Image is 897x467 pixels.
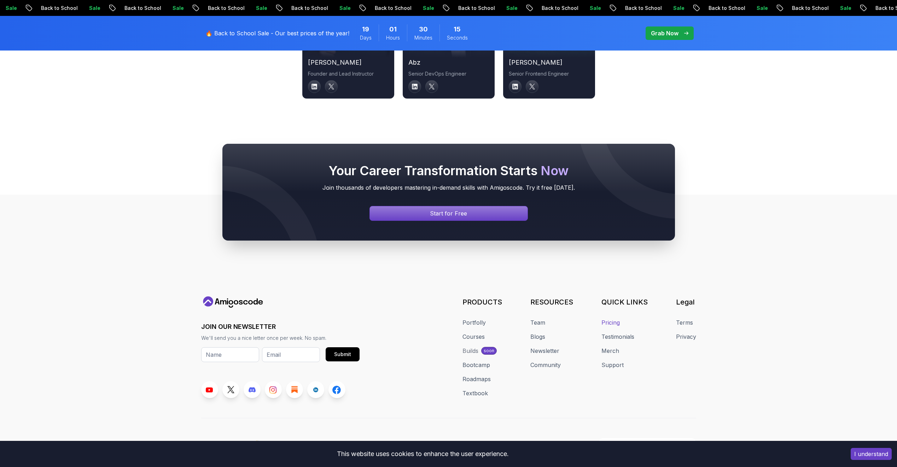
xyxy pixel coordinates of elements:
a: Courses [462,332,485,341]
p: Back to School [536,5,584,12]
a: Blog link [286,381,303,398]
p: Sale [167,5,190,12]
h2: abz [408,58,489,67]
p: Back to School [35,5,83,12]
p: Sale [501,5,523,12]
p: Sale [250,5,273,12]
p: Sale [834,5,857,12]
p: Grab Now [651,29,678,37]
p: soon [484,348,494,354]
h2: [PERSON_NAME] [509,58,589,67]
p: Senior Frontend Engineer [509,70,589,77]
div: Submit [334,351,351,358]
p: [EMAIL_ADDRESS][DOMAIN_NAME] [610,440,692,447]
a: Merch [601,347,619,355]
a: Portfolly [462,318,486,327]
p: Back to School [619,5,668,12]
div: Builds [462,347,478,355]
p: Founder and Lead Instructor [308,70,389,77]
a: Youtube link [201,381,218,398]
span: 👋 [253,439,260,448]
p: Back to School [703,5,751,12]
p: Sale [751,5,774,12]
p: Back to School [786,5,834,12]
h3: Legal [676,297,696,307]
h3: JOIN OUR NEWSLETTER [201,322,360,332]
a: Discord link [244,381,261,398]
span: 1 Hours [389,24,397,34]
h3: PRODUCTS [462,297,502,307]
a: Team [530,318,545,327]
a: Textbook [462,389,488,397]
a: Terms [676,318,693,327]
a: Testimonials [601,332,634,341]
span: 19 Days [362,24,369,34]
a: Blogs [530,332,545,341]
a: Newsletter [530,347,559,355]
p: Sale [83,5,106,12]
a: LinkedIn link [307,381,324,398]
p: We'll send you a nice letter once per week. No spam. [201,335,360,342]
a: Bootcamp [462,361,490,369]
a: Facebook link [328,381,345,398]
span: Days [360,34,372,41]
p: Back to School [202,5,250,12]
span: Seconds [447,34,468,41]
p: Back to School [453,5,501,12]
a: [EMAIL_ADDRESS][DOMAIN_NAME] [598,438,696,449]
p: Sale [334,5,356,12]
p: Join thousands of developers mastering in-demand skills with Amigoscode. Try it free [DATE]. [237,183,661,192]
input: Email [262,347,320,362]
div: This website uses cookies to enhance the user experience. [5,446,840,462]
h2: [PERSON_NAME] [308,58,389,67]
p: Back to School [119,5,167,12]
p: Sale [584,5,607,12]
input: Name [201,347,259,362]
a: Pricing [601,318,620,327]
a: Support [601,361,624,369]
span: Minutes [414,34,432,41]
span: Hours [386,34,400,41]
p: 🔥 Back to School Sale - Our best prices of the year! [205,29,349,37]
a: Roadmaps [462,375,491,383]
p: Senior DevOps Engineer [408,70,489,77]
span: 15 Seconds [454,24,461,34]
p: Back to School [369,5,417,12]
a: Instagram link [265,381,282,398]
p: Assalamualaikum [201,439,260,448]
p: © 2025 Amigoscode. All rights reserved. [378,439,481,448]
button: Submit [326,347,360,361]
span: 30 Minutes [419,24,428,34]
h2: Your Career Transformation Starts [237,164,661,178]
a: Twitter link [222,381,239,398]
h3: QUICK LINKS [601,297,648,307]
button: Accept cookies [851,448,892,460]
p: Start for Free [430,209,467,218]
p: Back to School [286,5,334,12]
a: Privacy [676,332,696,341]
p: Sale [668,5,690,12]
a: Community [530,361,561,369]
h3: RESOURCES [530,297,573,307]
span: Now [541,163,569,178]
a: Signin page [369,206,528,221]
p: Sale [417,5,440,12]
